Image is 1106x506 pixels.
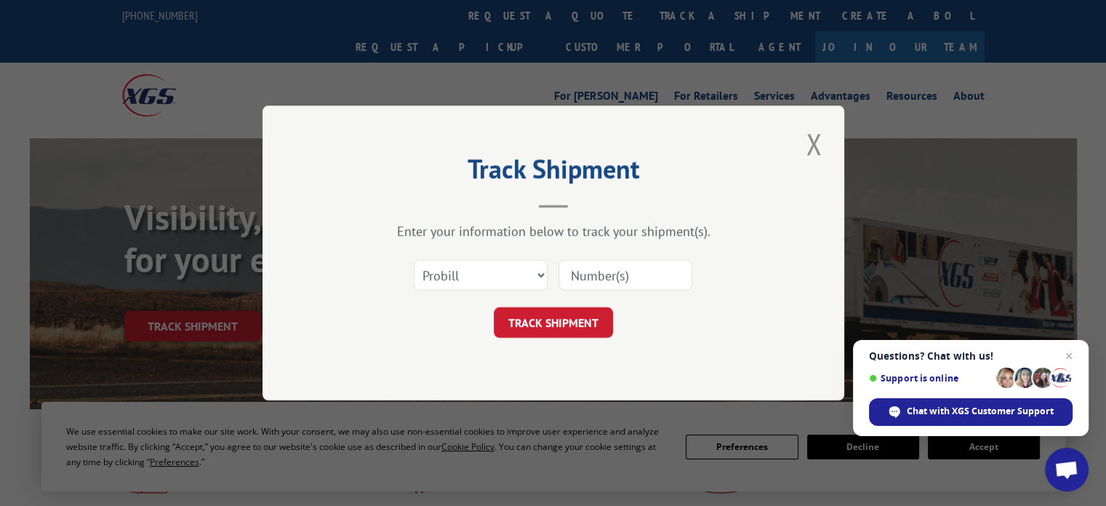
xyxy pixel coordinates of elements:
[1045,448,1089,491] a: Open chat
[869,350,1073,362] span: Questions? Chat with us!
[869,373,991,384] span: Support is online
[801,124,826,164] button: Close modal
[494,307,613,338] button: TRACK SHIPMENT
[869,398,1073,426] span: Chat with XGS Customer Support
[335,223,772,240] div: Enter your information below to track your shipment(s).
[335,159,772,186] h2: Track Shipment
[558,260,692,290] input: Number(s)
[907,405,1054,418] span: Chat with XGS Customer Support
